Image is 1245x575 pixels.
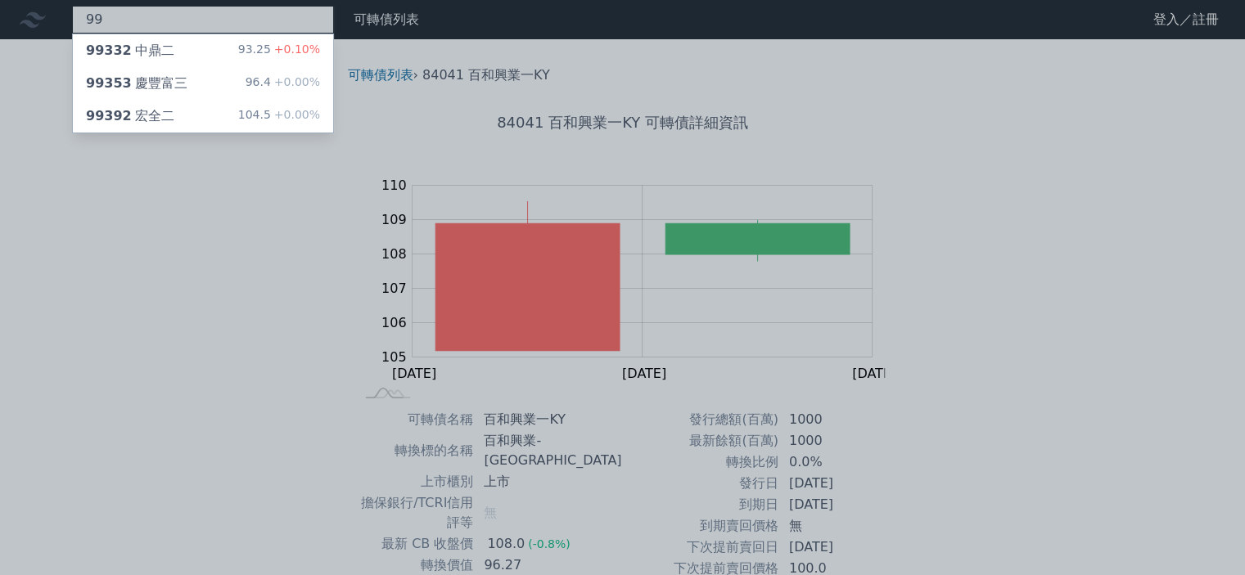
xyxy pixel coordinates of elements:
span: +0.00% [271,75,320,88]
a: 99332中鼎二 93.25+0.10% [73,34,333,67]
div: 宏全二 [86,106,174,126]
div: 慶豐富三 [86,74,187,93]
div: 104.5 [238,106,320,126]
a: 99392宏全二 104.5+0.00% [73,100,333,133]
a: 99353慶豐富三 96.4+0.00% [73,67,333,100]
div: 96.4 [246,74,320,93]
span: 99332 [86,43,132,58]
div: 中鼎二 [86,41,174,61]
span: 99353 [86,75,132,91]
span: +0.00% [271,108,320,121]
span: 99392 [86,108,132,124]
span: +0.10% [271,43,320,56]
div: 93.25 [238,41,320,61]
